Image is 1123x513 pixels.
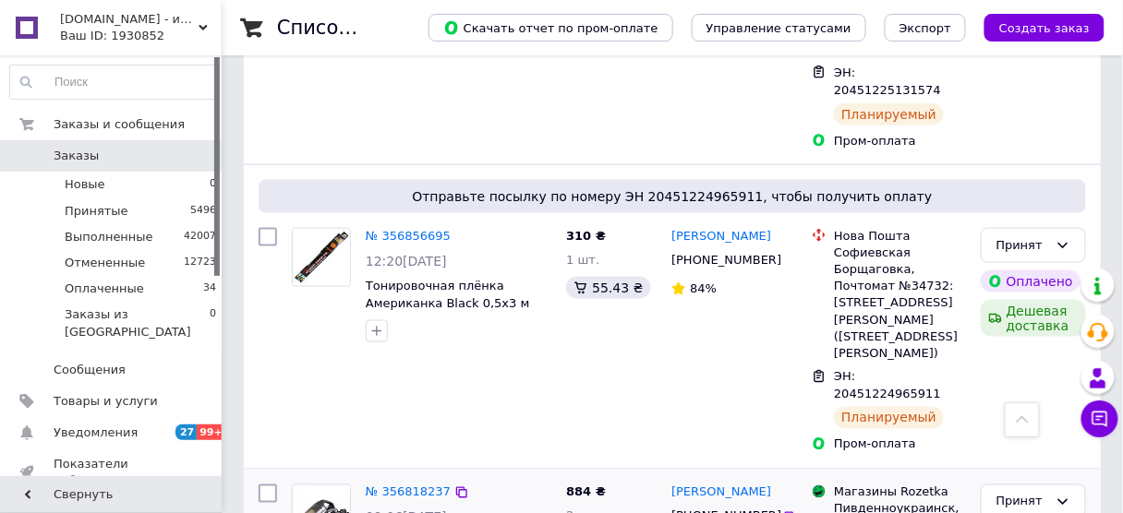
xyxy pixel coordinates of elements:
div: Планируемый [834,407,944,429]
span: Новые [65,176,105,193]
div: Оплачено [981,270,1081,292]
span: Сообщения [54,362,126,378]
div: Дешевая доставка [981,300,1086,337]
button: Скачать отчет по пром-оплате [429,14,673,42]
a: Тонировочная плёнка Американка Black 0,5x3 м (SF55-B) [366,279,530,327]
span: 84% [690,281,717,295]
div: Пром-оплата [834,133,965,149]
div: Пром-оплата [834,436,965,453]
span: 12723 [184,255,216,271]
span: 884 ₴ [566,485,606,499]
img: Фото товару [293,229,350,286]
span: 34 [203,280,216,297]
span: 1 шт. [566,253,599,267]
span: 99+ [197,424,227,440]
span: Принятые [65,203,128,220]
div: Планируемый [834,103,944,125]
span: Управление статусами [706,21,851,35]
span: ЭН: 20451225131574 [834,66,941,97]
a: № 356856695 [366,229,451,243]
span: 12:20[DATE] [366,254,447,268]
a: [PERSON_NAME] [671,484,771,502]
div: Софиевская Борщаговка, Почтомат №34732: [STREET_ADDRESS][PERSON_NAME] ([STREET_ADDRESS][PERSON_NA... [834,245,965,362]
div: Ваш ID: 1930852 [60,28,222,44]
a: Создать заказ [966,20,1105,34]
span: Скачать отчет по пром-оплате [443,19,658,36]
a: № 356818237 [366,485,451,499]
input: Поиск [10,66,217,99]
span: 42007 [184,229,216,245]
span: Отмененные [65,255,145,271]
span: Товары и услуги [54,393,158,410]
div: Принят [996,493,1048,512]
span: Заказы [54,148,99,164]
span: Показатели работы компании [54,456,171,489]
span: Отправьте посылку по номеру ЭН 20451224965911, чтобы получить оплату [266,187,1079,206]
span: BiBiMir.com - интернет-магазин автоаксессуаров [60,11,199,28]
span: ЭН: 20451224965911 [834,370,941,401]
span: Заказы и сообщения [54,116,185,133]
span: 310 ₴ [566,229,606,243]
span: 5496 [190,203,216,220]
span: Экспорт [900,21,951,35]
span: Создать заказ [999,21,1090,35]
a: [PERSON_NAME] [671,228,771,245]
div: Принят [996,236,1048,256]
h1: Список заказов [277,17,436,39]
span: Заказы из [GEOGRAPHIC_DATA] [65,306,210,340]
span: Выполненные [65,229,153,245]
span: 0 [210,176,216,193]
span: Оплаченные [65,280,144,297]
span: 27 [175,424,197,440]
button: Управление статусами [692,14,866,42]
a: Фото товару [292,228,351,287]
button: Чат с покупателем [1081,400,1118,437]
div: Магазины Rozetka [834,484,965,501]
button: Экспорт [885,14,966,42]
div: 55.43 ₴ [566,277,650,299]
span: Уведомления [54,424,138,441]
span: 0 [210,306,216,340]
button: Создать заказ [984,14,1105,42]
span: [PHONE_NUMBER] [671,253,781,267]
div: Нова Пошта [834,228,965,245]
